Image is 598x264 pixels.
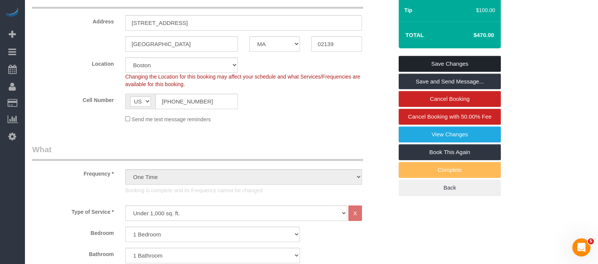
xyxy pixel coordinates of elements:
a: Back [399,180,501,196]
span: Send me text message reminders [132,116,211,122]
iframe: Intercom live chat [572,238,590,256]
strong: Total [405,32,424,38]
label: Bathroom [26,248,120,258]
a: Book This Again [399,144,501,160]
span: 5 [588,238,594,244]
label: Tip [404,6,412,14]
a: Save and Send Message... [399,74,501,90]
label: Frequency * [26,167,120,178]
a: Save Changes [399,56,501,72]
label: Bedroom [26,227,120,237]
legend: What [32,144,363,161]
a: View Changes [399,127,501,142]
span: Changing the Location for this booking may affect your schedule and what Services/Frequencies are... [125,74,360,87]
img: Automaid Logo [5,8,20,18]
input: Zip Code [311,36,362,52]
input: Cell Number [155,94,238,109]
label: Cell Number [26,94,120,104]
input: City [125,36,238,52]
p: Booking is complete and its Frequency cannot be changed [125,187,362,194]
label: Location [26,57,120,68]
a: Cancel Booking [399,91,501,107]
label: Type of Service * [26,205,120,216]
div: $100.00 [473,6,495,14]
h4: $470.00 [451,32,494,39]
a: Cancel Booking with 50.00% Fee [399,109,501,125]
label: Address [26,15,120,25]
span: Cancel Booking with 50.00% Fee [408,113,492,120]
